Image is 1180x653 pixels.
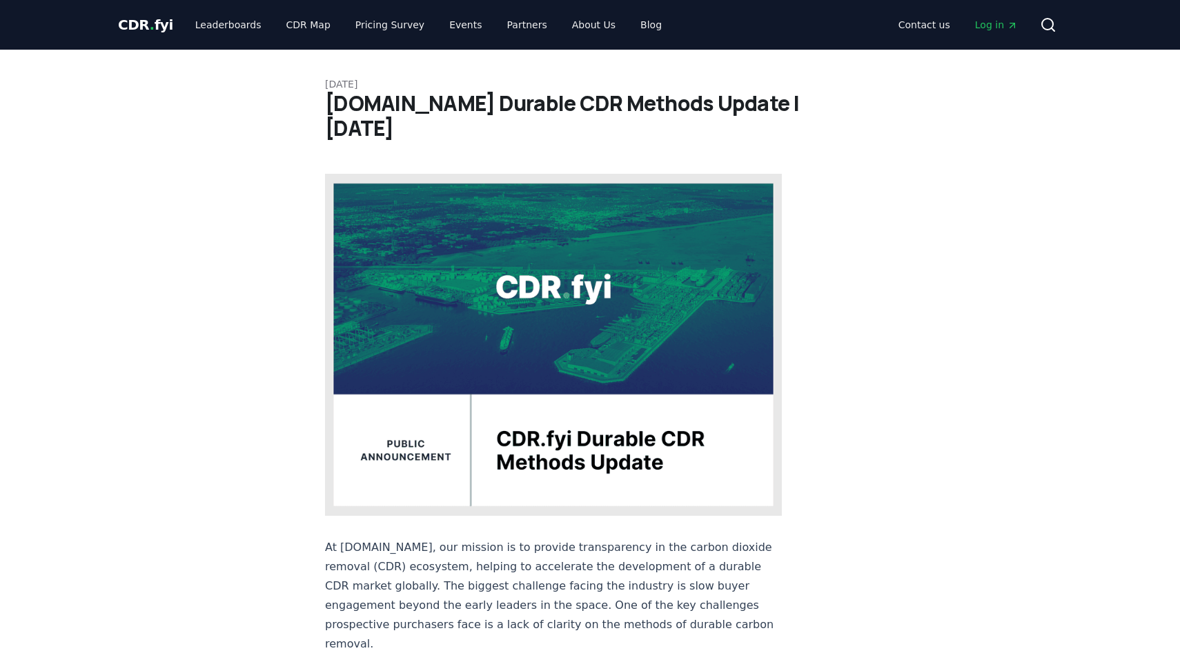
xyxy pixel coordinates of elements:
[887,12,1029,37] nav: Main
[629,12,673,37] a: Blog
[325,174,782,516] img: blog post image
[964,12,1029,37] a: Log in
[975,18,1018,32] span: Log in
[184,12,673,37] nav: Main
[325,77,855,91] p: [DATE]
[118,15,173,34] a: CDR.fyi
[325,91,855,141] h1: [DOMAIN_NAME] Durable CDR Methods Update | [DATE]
[118,17,173,33] span: CDR fyi
[887,12,961,37] a: Contact us
[275,12,342,37] a: CDR Map
[184,12,273,37] a: Leaderboards
[561,12,627,37] a: About Us
[150,17,155,33] span: .
[496,12,558,37] a: Partners
[438,12,493,37] a: Events
[344,12,435,37] a: Pricing Survey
